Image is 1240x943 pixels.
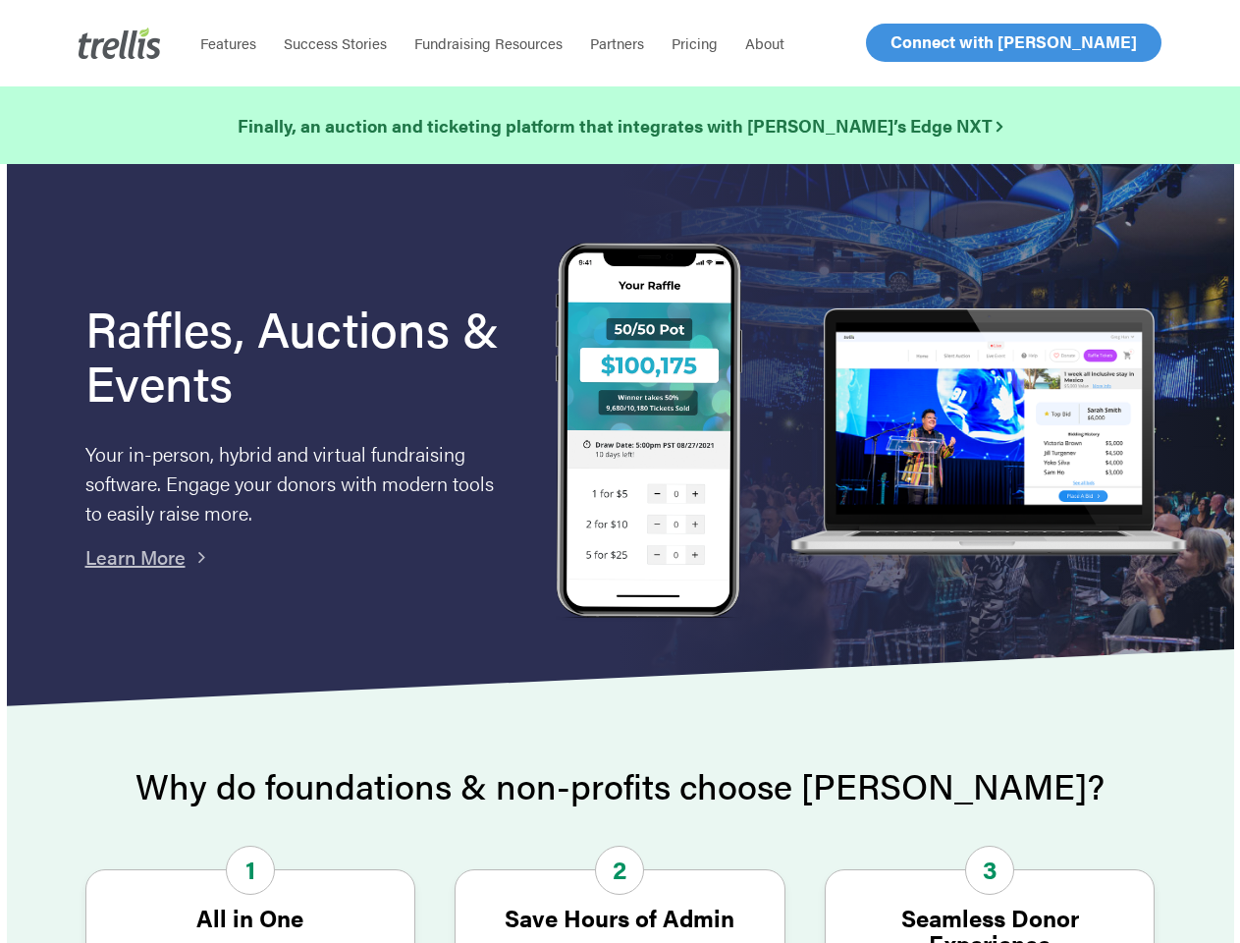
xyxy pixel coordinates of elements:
span: Partners [590,32,644,53]
img: Trellis [79,28,161,59]
a: Success Stories [270,33,401,53]
strong: All in One [196,901,303,934]
strong: Finally, an auction and ticketing platform that integrates with [PERSON_NAME]’s Edge NXT [238,113,1002,138]
span: About [745,32,784,53]
a: Finally, an auction and ticketing platform that integrates with [PERSON_NAME]’s Edge NXT [238,112,1002,139]
span: Fundraising Resources [414,32,563,53]
strong: Save Hours of Admin [505,901,734,934]
a: Partners [576,33,658,53]
span: Success Stories [284,32,387,53]
img: rafflelaptop_mac_optim.png [782,308,1195,558]
a: Connect with [PERSON_NAME] [866,24,1161,62]
span: Pricing [672,32,718,53]
a: Pricing [658,33,731,53]
span: 3 [965,846,1014,895]
a: Fundraising Resources [401,33,576,53]
p: Your in-person, hybrid and virtual fundraising software. Engage your donors with modern tools to ... [85,439,507,527]
span: 2 [595,846,644,895]
h1: Raffles, Auctions & Events [85,301,507,409]
img: Trellis Raffles, Auctions and Event Fundraising [556,243,742,623]
a: Learn More [85,542,186,571]
h2: Why do foundations & non-profits choose [PERSON_NAME]? [85,766,1156,805]
span: Connect with [PERSON_NAME] [890,29,1137,53]
a: About [731,33,798,53]
span: Features [200,32,256,53]
span: 1 [226,846,275,895]
a: Features [187,33,270,53]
